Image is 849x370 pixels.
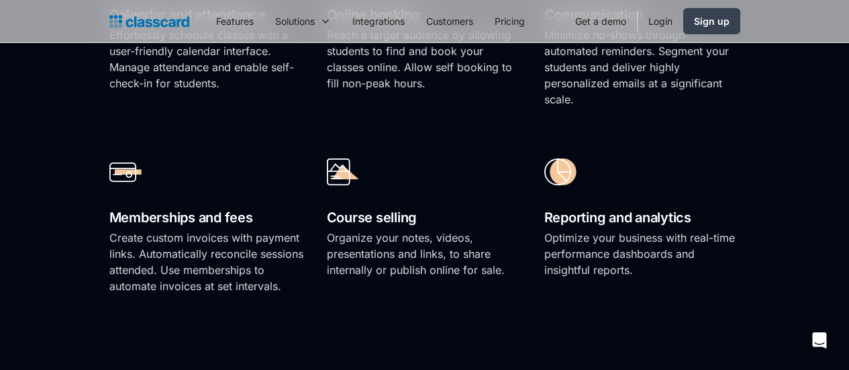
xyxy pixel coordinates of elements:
a: Sign up [683,8,740,34]
a: Customers [415,6,484,36]
p: Minimize no-shows through automated reminders. Segment your students and deliver highly personali... [544,27,740,107]
p: Organize your notes, videos, presentations and links, to share internally or publish online for s... [327,230,523,278]
div: Sign up [694,14,730,28]
p: Effortlessly schedule classes with a user-friendly calendar interface. Manage attendance and enab... [109,27,305,91]
h2: Memberships and fees [109,206,305,230]
a: Features [205,6,264,36]
h2: Course selling [327,206,523,230]
h2: Reporting and analytics [544,206,740,230]
a: Integrations [342,6,415,36]
a: Get a demo [564,6,637,36]
p: Optimize your business with real-time performance dashboards and insightful reports. [544,230,740,278]
a: Login [638,6,683,36]
p: Create custom invoices with payment links. Automatically reconcile sessions attended. Use members... [109,230,305,294]
a: Pricing [484,6,536,36]
div: Solutions [264,6,342,36]
div: Solutions [275,14,315,28]
a: home [109,12,189,31]
p: Reach a larger audience by allowing students to find and book your classes online. Allow self boo... [327,27,523,91]
div: Open Intercom Messenger [803,324,836,357]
